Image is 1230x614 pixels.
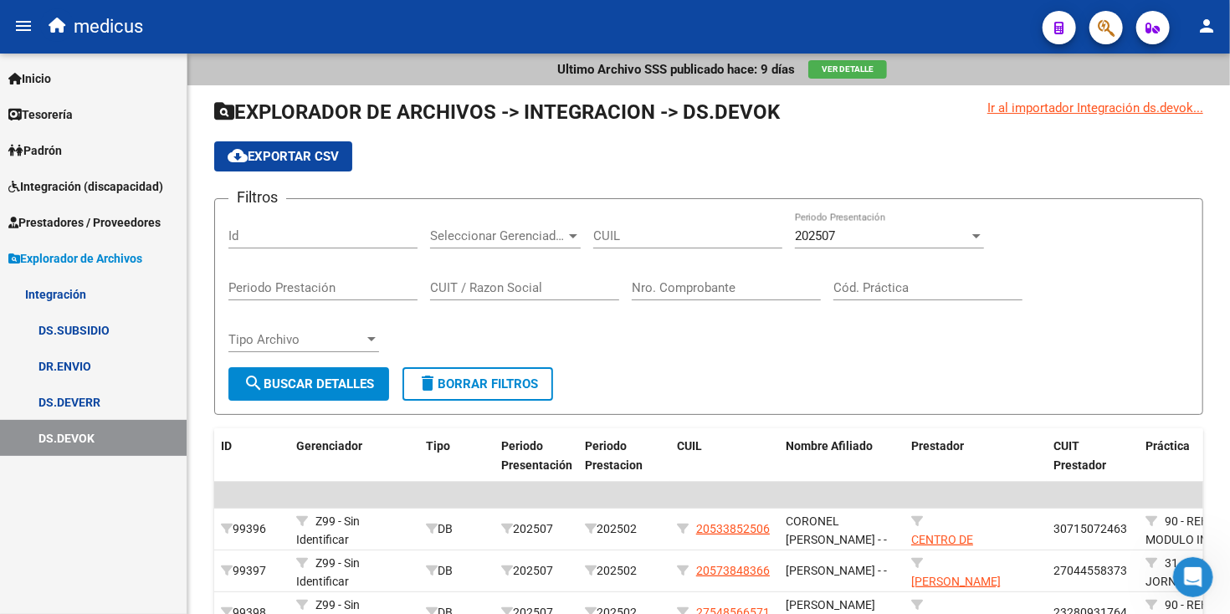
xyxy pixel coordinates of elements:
div: DB [426,561,488,581]
span: 202507 [795,228,835,243]
span: Tipo [426,439,450,453]
button: Borrar Filtros [402,367,553,401]
div: 99396 [221,519,283,539]
h3: Filtros [228,186,286,209]
span: CUIL [677,439,702,453]
span: [PERSON_NAME] [PERSON_NAME] [911,575,1001,607]
span: ID [221,439,232,453]
span: Tesorería [8,105,73,124]
mat-icon: person [1197,16,1217,36]
div: Ir al importador Integración ds.devok... [987,99,1203,117]
span: Periodo Presentación [501,439,572,472]
span: 20533852506 [696,522,770,535]
datatable-header-cell: Nombre Afiliado [779,428,905,484]
span: Integración (discapacidad) [8,177,163,196]
span: medicus [74,8,143,45]
span: Tipo Archivo [228,332,364,347]
datatable-header-cell: Tipo [419,428,495,484]
span: CENTRO DE REHABILITACION INTEGRA S.R.L [911,533,1003,585]
span: Exportar CSV [228,149,339,164]
span: Padrón [8,141,62,160]
iframe: Intercom live chat [1173,557,1213,597]
div: DB [426,519,488,539]
div: 202507 [501,519,571,539]
span: Periodo Prestacion [585,439,643,472]
button: Exportar CSV [214,141,352,171]
div: 202502 [585,519,664,539]
span: 30715072463 [1053,522,1127,535]
datatable-header-cell: ID [214,428,290,484]
span: [PERSON_NAME] - - [786,564,887,577]
span: CUIT Prestador [1053,439,1106,472]
datatable-header-cell: CUIT Prestador [1047,428,1139,484]
span: Explorador de Archivos [8,249,142,268]
mat-icon: delete [418,373,438,393]
span: Z99 - Sin Identificar [296,556,360,589]
p: Ultimo Archivo SSS publicado hace: 9 días [557,60,795,79]
div: 99397 [221,561,283,581]
span: Borrar Filtros [418,376,538,391]
span: CORONEL [PERSON_NAME] - - [786,514,887,547]
div: 202502 [585,561,664,581]
div: 202507 [501,561,571,581]
datatable-header-cell: Gerenciador [290,428,419,484]
span: Ver Detalle [822,64,874,74]
span: Inicio [8,69,51,88]
datatable-header-cell: Periodo Prestacion [578,428,670,484]
span: Nombre Afiliado [786,439,873,453]
button: Ver Detalle [808,60,887,79]
span: 27044558373 [1053,564,1127,577]
datatable-header-cell: Periodo Presentación [495,428,578,484]
span: 20573848366 [696,564,770,577]
span: Gerenciador [296,439,362,453]
span: Prestador [911,439,964,453]
datatable-header-cell: Prestador [905,428,1047,484]
button: Buscar Detalles [228,367,389,401]
span: Seleccionar Gerenciador [430,228,566,243]
datatable-header-cell: CUIL [670,428,779,484]
mat-icon: cloud_download [228,146,248,166]
span: Z99 - Sin Identificar [296,514,360,547]
mat-icon: search [243,373,264,393]
mat-icon: menu [13,16,33,36]
span: Buscar Detalles [243,376,374,391]
span: Prestadores / Proveedores [8,213,161,232]
span: Práctica [1145,439,1190,453]
span: EXPLORADOR DE ARCHIVOS -> INTEGRACION -> DS.DEVOK [214,100,780,124]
